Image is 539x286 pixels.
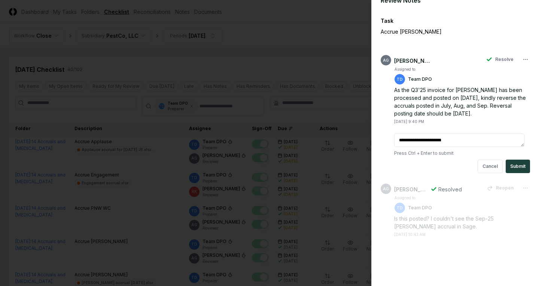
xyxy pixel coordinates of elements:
p: Accrue [PERSON_NAME] [381,28,504,36]
p: Team DPO [408,76,432,83]
td: Assigned to: [394,195,432,201]
td: Assigned to: [394,66,432,73]
div: [DATE] 9:40 PM [394,119,424,124]
span: TD [397,77,403,82]
button: Submit [506,160,530,173]
button: Cancel [478,160,503,173]
div: [PERSON_NAME] [394,57,432,65]
span: TD [397,205,403,211]
span: AG [383,58,389,63]
div: Task [381,17,530,25]
div: [DATE] 10:43 AM [394,232,426,237]
div: Resolved [438,185,462,193]
button: Resolve [482,53,518,66]
span: AG [383,186,389,192]
button: Reopen [482,181,518,195]
div: As the Q3'25 invoice for [PERSON_NAME] has been processed and posted on [DATE], kindly reverse th... [394,86,530,117]
p: Press Ctrl + Enter to submit [394,150,530,157]
span: Resolve [495,56,514,63]
p: Team DPO [408,204,432,211]
div: Is this posted? I couldn't see the Sep-25 [PERSON_NAME] accrual in Sage. [394,215,530,230]
div: [PERSON_NAME] [394,185,428,193]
